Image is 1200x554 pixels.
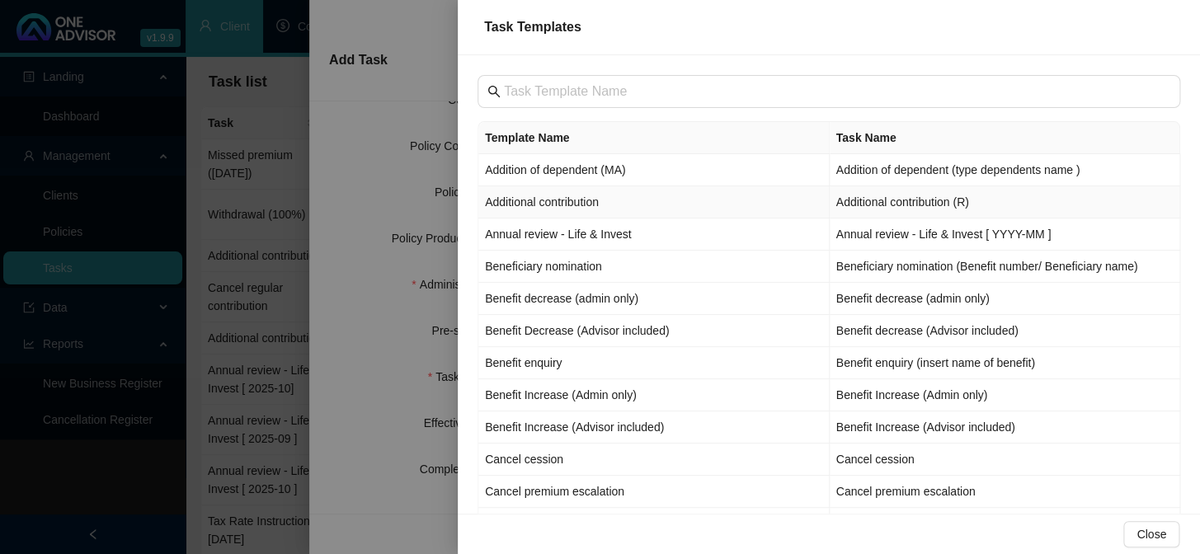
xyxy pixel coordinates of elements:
td: Benefit decrease (admin only) [830,283,1181,315]
td: Addition of dependent (type dependents name ) [830,154,1181,186]
td: Cancel regular contribution [830,508,1181,540]
td: Benefit decrease (admin only) [478,283,830,315]
input: Task Template Name [504,82,1157,101]
td: Benefit Decrease (Advisor included) [478,315,830,347]
td: Beneficiary nomination [478,251,830,283]
td: Benefit enquiry (insert name of benefit) [830,347,1181,379]
span: Close [1136,525,1166,543]
td: Cancel regular contribution [478,508,830,540]
td: Cancel cession [478,444,830,476]
td: Benefit Increase (Admin only) [478,379,830,411]
td: Benefit Increase (Advisor included) [830,411,1181,444]
td: Benefit enquiry [478,347,830,379]
td: Benefit decrease (Advisor included) [830,315,1181,347]
td: Addition of dependent (MA) [478,154,830,186]
td: Annual review - Life & Invest [478,218,830,251]
td: Beneficiary nomination (Benefit number/ Beneficiary name) [830,251,1181,283]
td: Cancel premium escalation [830,476,1181,508]
td: Additional contribution [478,186,830,218]
span: Task Templates [484,20,581,34]
td: Additional contribution (R) [830,186,1181,218]
th: Task Name [830,122,1181,154]
td: Annual review - Life & Invest [ YYYY-MM ] [830,218,1181,251]
button: Close [1123,521,1179,547]
td: Cancel premium escalation [478,476,830,508]
span: search [487,85,501,98]
td: Benefit Increase (Advisor included) [478,411,830,444]
th: Template Name [478,122,830,154]
td: Benefit Increase (Admin only) [830,379,1181,411]
td: Cancel cession [830,444,1181,476]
